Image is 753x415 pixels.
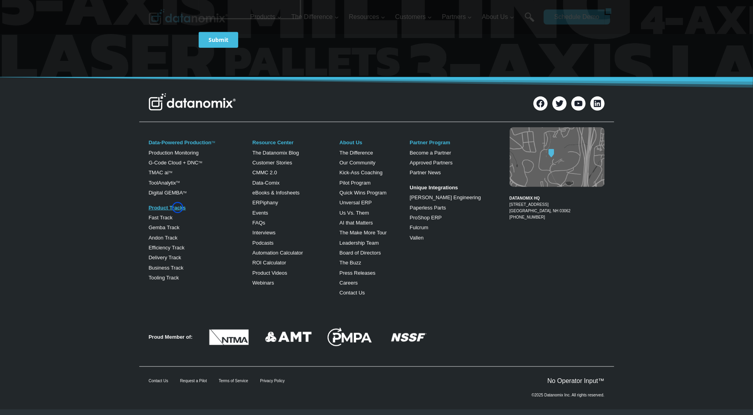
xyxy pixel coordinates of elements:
[340,240,379,246] a: Leadership Team
[252,250,303,256] a: Automation Calculator
[176,181,180,183] a: TM
[410,194,481,200] a: [PERSON_NAME] Engineering
[531,393,604,397] p: ©2025 Datanomix Inc. All rights reserved.
[252,160,292,166] a: Customer Stories
[340,230,387,236] a: The Make More Tour
[410,160,452,166] a: Approved Partners
[340,140,362,145] a: About Us
[149,170,173,175] a: TMAC aiTM
[410,235,423,241] a: Vallen
[340,200,372,206] a: Unversal ERP
[410,215,442,221] a: ProShop ERP
[510,189,605,221] figcaption: [PHONE_NUMBER]
[211,141,215,143] a: TM
[252,270,287,276] a: Product Videos
[252,180,280,186] a: Data-Comix
[260,379,285,383] a: Privacy Policy
[180,379,207,383] a: Request a Pilot
[252,220,266,226] a: FAQs
[340,220,373,226] a: AI that Matters
[340,250,381,256] a: Board of Directors
[219,379,248,383] a: Terms of Service
[252,260,286,266] a: ROI Calculator
[149,190,187,196] a: Digital GEMBATM
[252,280,274,286] a: Webinars
[410,170,441,175] a: Partner News
[340,190,387,196] a: Quick Wins Program
[89,176,101,182] a: Terms
[340,260,361,266] a: The Buzz
[252,240,273,246] a: Podcasts
[340,180,371,186] a: Pilot Program
[252,150,299,156] a: The Datanomix Blog
[199,161,202,164] sup: TM
[149,140,212,145] a: Data-Powered Production
[410,150,451,156] a: Become a Partner
[340,210,369,216] a: Us Vs. Them
[183,191,186,194] sup: TM
[410,224,428,230] a: Fulcrum
[252,230,276,236] a: Interviews
[149,150,199,156] a: Production Monitoring
[340,150,373,156] a: The Difference
[149,235,178,241] a: Andon Track
[108,176,133,182] a: Privacy Policy
[410,140,450,145] a: Partner Program
[510,202,571,213] a: [STREET_ADDRESS][GEOGRAPHIC_DATA], NH 03062
[149,215,173,221] a: Fast Track
[178,0,203,8] span: Last Name
[178,98,209,105] span: State/Region
[510,196,540,200] strong: DATANOMIX HQ
[340,170,383,175] a: Kick-Ass Coaching
[340,270,376,276] a: Press Releases
[178,33,214,40] span: Phone number
[149,224,180,230] a: Gemba Track
[149,379,168,383] a: Contact Us
[252,140,294,145] a: Resource Center
[149,160,202,166] a: G-Code Cloud + DNCTM
[149,265,184,271] a: Business Track
[149,275,179,281] a: Tooling Track
[149,334,193,340] strong: Proud Member of:
[547,377,604,384] a: No Operator Input™
[149,205,186,211] a: Product Tracks
[340,280,358,286] a: Careers
[340,160,376,166] a: Our Community
[410,205,446,211] a: Paperless Parts
[149,180,176,186] a: ToolAnalytix
[340,290,365,296] a: Contact Us
[252,170,277,175] a: CMMC 2.0
[410,185,458,191] strong: Unique Integrations
[149,255,181,260] a: Delivery Track
[252,200,278,206] a: ERPiphany
[510,127,605,187] img: Datanomix map image
[149,93,236,111] img: Datanomix Logo
[252,210,268,216] a: Events
[252,190,300,196] a: eBooks & Infosheets
[149,245,185,251] a: Efficiency Track
[4,253,127,411] iframe: Popup CTA
[169,171,172,174] sup: TM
